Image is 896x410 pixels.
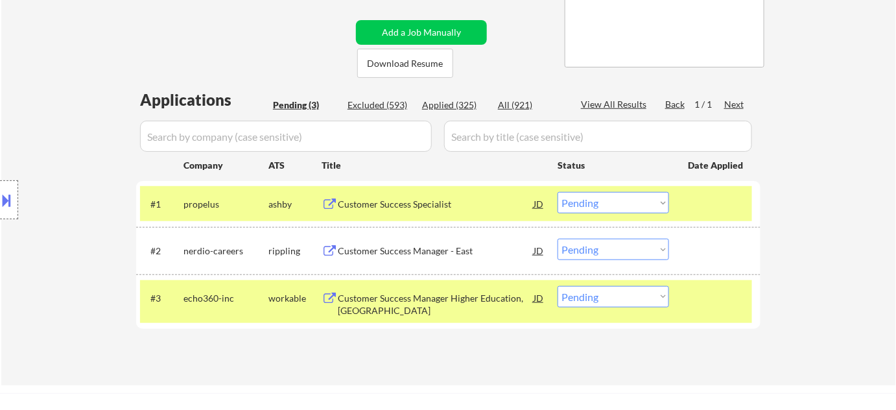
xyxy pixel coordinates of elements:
[268,198,322,211] div: ashby
[268,159,322,172] div: ATS
[694,98,724,111] div: 1 / 1
[498,99,563,112] div: All (921)
[558,153,669,176] div: Status
[357,49,453,78] button: Download Resume
[724,98,745,111] div: Next
[422,99,487,112] div: Applied (325)
[273,99,338,112] div: Pending (3)
[348,99,412,112] div: Excluded (593)
[532,286,545,309] div: JD
[665,98,686,111] div: Back
[338,292,534,317] div: Customer Success Manager Higher Education, [GEOGRAPHIC_DATA]
[581,98,650,111] div: View All Results
[688,159,745,172] div: Date Applied
[268,245,322,258] div: rippling
[356,20,487,45] button: Add a Job Manually
[268,292,322,305] div: workable
[532,239,545,262] div: JD
[322,159,545,172] div: Title
[140,121,432,152] input: Search by company (case sensitive)
[532,192,545,215] div: JD
[444,121,752,152] input: Search by title (case sensitive)
[338,198,534,211] div: Customer Success Specialist
[338,245,534,258] div: Customer Success Manager - East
